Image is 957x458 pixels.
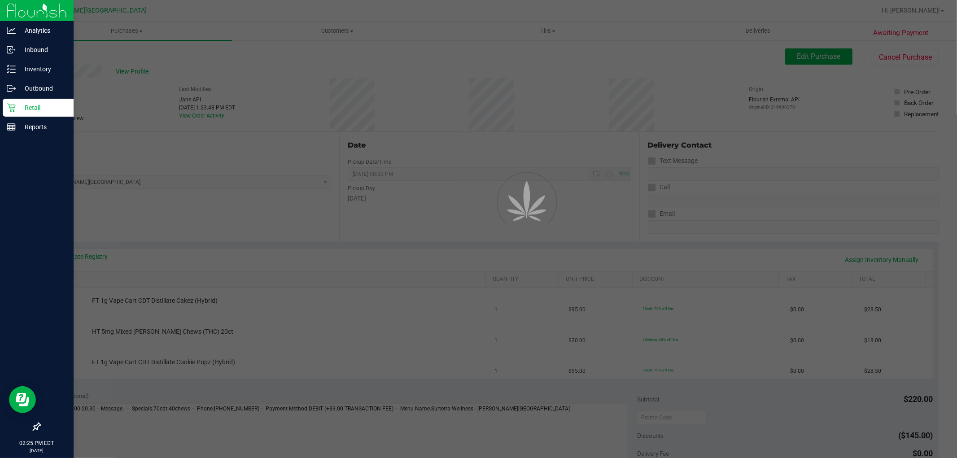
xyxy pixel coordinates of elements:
inline-svg: Inbound [7,45,16,54]
p: [DATE] [4,447,70,454]
p: Inbound [16,44,70,55]
iframe: Resource center [9,386,36,413]
p: Analytics [16,25,70,36]
p: Inventory [16,64,70,74]
inline-svg: Retail [7,103,16,112]
p: 02:25 PM EDT [4,439,70,447]
inline-svg: Inventory [7,65,16,74]
inline-svg: Outbound [7,84,16,93]
p: Reports [16,122,70,132]
p: Retail [16,102,70,113]
inline-svg: Analytics [7,26,16,35]
p: Outbound [16,83,70,94]
inline-svg: Reports [7,122,16,131]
